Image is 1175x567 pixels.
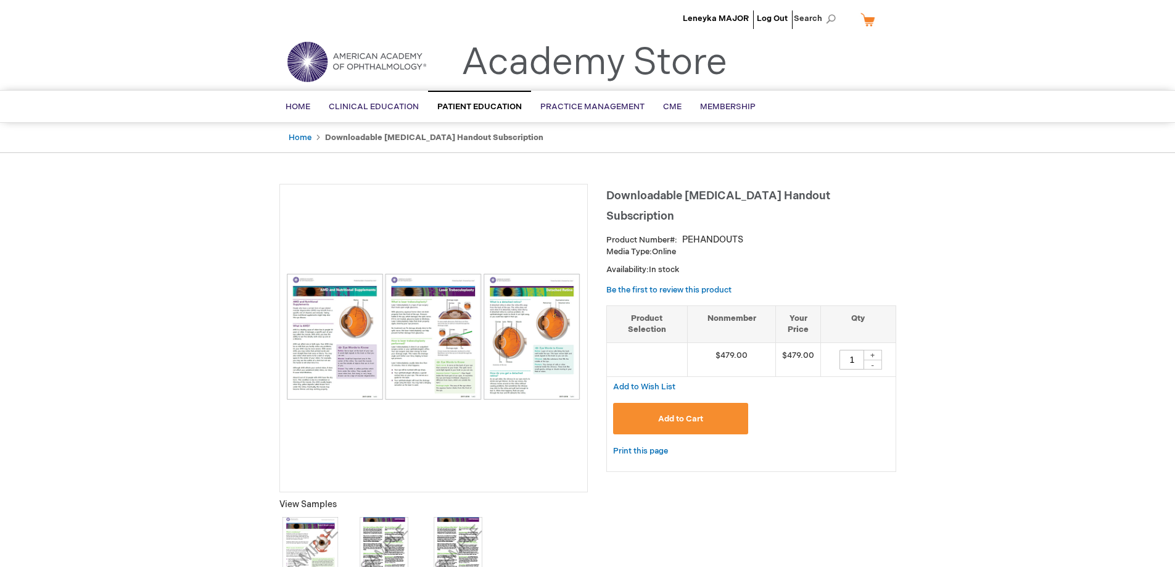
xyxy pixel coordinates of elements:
span: Downloadable [MEDICAL_DATA] Handout Subscription [606,189,830,223]
p: Availability: [606,264,896,276]
p: Online [606,246,896,258]
span: Search [794,6,841,31]
div: - [864,360,882,370]
span: Practice Management [540,102,645,112]
span: Home [286,102,310,112]
div: + [864,350,882,360]
th: Product Selection [607,305,688,342]
span: Add to Wish List [613,382,675,392]
span: Clinical Education [329,102,419,112]
a: Academy Store [461,41,727,85]
div: PEHANDOUTS [682,234,743,246]
strong: Product Number [606,235,677,245]
th: Nonmember [688,305,776,342]
a: Home [289,133,311,143]
a: Be the first to review this product [606,285,732,295]
input: Qty [839,350,864,370]
strong: Media Type: [606,247,652,257]
th: Qty [821,305,896,342]
span: In stock [649,265,679,275]
td: $479.00 [776,342,821,376]
a: Leneyka MAJOR [683,14,749,23]
span: CME [663,102,682,112]
span: Patient Education [437,102,522,112]
span: Add to Cart [658,414,703,424]
p: View Samples [279,499,588,511]
a: Add to Wish List [613,381,675,392]
img: Downloadable Patient Education Handout Subscription [286,273,581,400]
td: $479.00 [688,342,776,376]
button: Add to Cart [613,403,749,434]
a: Log Out [757,14,788,23]
span: Membership [700,102,756,112]
strong: Downloadable [MEDICAL_DATA] Handout Subscription [325,133,543,143]
th: Your Price [776,305,821,342]
a: Print this page [613,444,668,459]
